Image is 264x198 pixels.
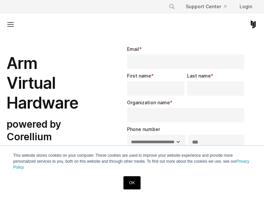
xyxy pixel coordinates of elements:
[127,46,139,52] span: Email
[127,73,151,79] span: First name
[123,176,140,189] a: OK
[7,118,87,143] h3: powered by Corellium
[234,1,257,13] a: Login
[163,1,257,13] div: Navigation Menu
[13,152,251,170] p: This website stores cookies on your computer. These cookies are used to improve your website expe...
[181,1,232,13] a: Support Center
[249,20,257,28] a: Corellium Home
[127,100,170,105] span: Organization name
[187,73,211,79] span: Last name
[166,1,178,13] button: Search
[7,53,87,113] h1: Arm Virtual Hardware
[127,126,160,132] span: Phone number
